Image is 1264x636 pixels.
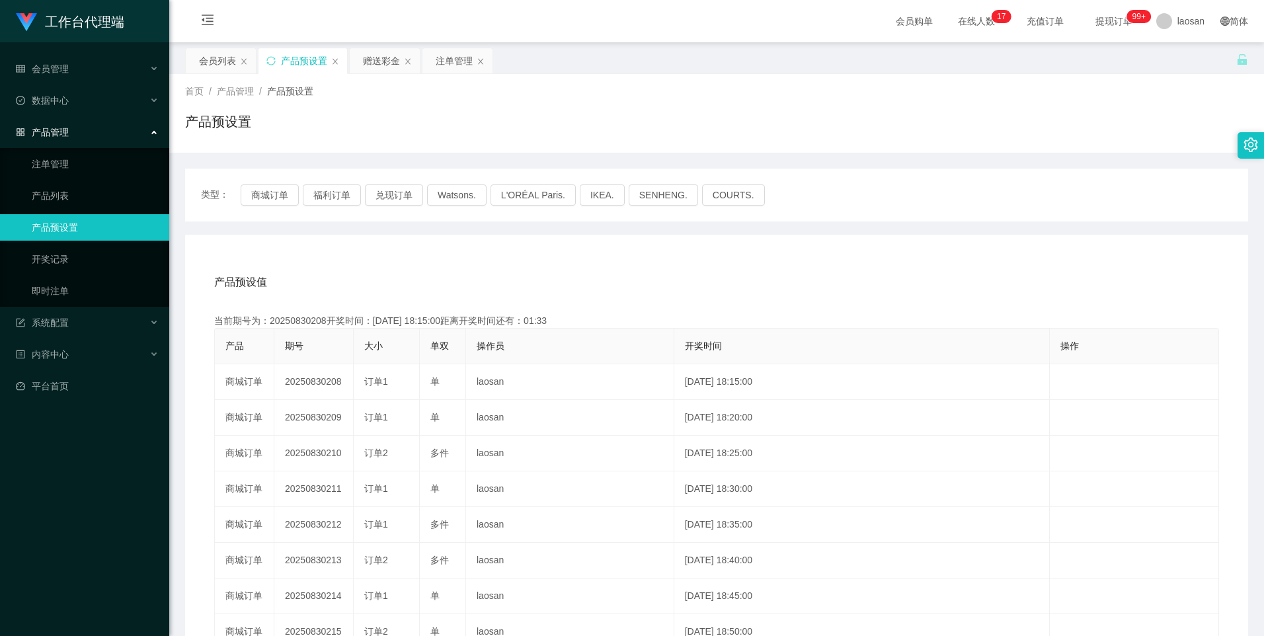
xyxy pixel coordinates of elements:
td: [DATE] 18:40:00 [674,543,1050,578]
span: 多件 [430,519,449,530]
span: 数据中心 [16,95,69,106]
span: 产品管理 [16,127,69,138]
button: COURTS. [702,184,765,206]
span: 单 [430,590,440,601]
td: [DATE] 18:15:00 [674,364,1050,400]
td: laosan [466,400,674,436]
td: [DATE] 18:30:00 [674,471,1050,507]
span: 产品预设值 [214,274,267,290]
img: logo.9652507e.png [16,13,37,32]
td: [DATE] 18:20:00 [674,400,1050,436]
td: 商城订单 [215,400,274,436]
i: 图标: setting [1244,138,1258,152]
div: 当前期号为：20250830208开奖时间：[DATE] 18:15:00距离开奖时间还有：01:33 [214,314,1219,328]
span: 会员管理 [16,63,69,74]
span: 单 [430,376,440,387]
span: 订单1 [364,519,388,530]
i: 图标: unlock [1236,54,1248,65]
span: 操作 [1060,340,1079,351]
span: 开奖时间 [685,340,722,351]
span: 单 [430,412,440,422]
td: [DATE] 18:45:00 [674,578,1050,614]
td: 商城订单 [215,543,274,578]
span: 订单1 [364,483,388,494]
button: L'ORÉAL Paris. [491,184,576,206]
span: 提现订单 [1089,17,1139,26]
td: 商城订单 [215,436,274,471]
td: laosan [466,507,674,543]
td: [DATE] 18:35:00 [674,507,1050,543]
td: 20250830214 [274,578,354,614]
p: 7 [1002,10,1006,23]
button: IKEA. [580,184,625,206]
i: 图标: check-circle-o [16,96,25,105]
span: 类型： [201,184,241,206]
sup: 17 [992,10,1011,23]
span: 系统配置 [16,317,69,328]
a: 开奖记录 [32,246,159,272]
td: 20250830208 [274,364,354,400]
div: 赠送彩金 [363,48,400,73]
span: 充值订单 [1020,17,1070,26]
td: laosan [466,364,674,400]
div: 注单管理 [436,48,473,73]
td: 商城订单 [215,471,274,507]
button: Watsons. [427,184,487,206]
td: laosan [466,471,674,507]
td: laosan [466,436,674,471]
i: 图标: close [331,58,339,65]
span: 多件 [430,448,449,458]
span: 订单2 [364,448,388,458]
i: 图标: global [1220,17,1230,26]
div: 产品预设置 [281,48,327,73]
sup: 1020 [1127,10,1151,23]
i: 图标: menu-fold [185,1,230,43]
button: SENHENG. [629,184,698,206]
a: 工作台代理端 [16,16,124,26]
h1: 产品预设置 [185,112,251,132]
i: 图标: close [404,58,412,65]
button: 商城订单 [241,184,299,206]
span: 订单2 [364,555,388,565]
span: 产品管理 [217,86,254,97]
span: 多件 [430,555,449,565]
td: 20250830211 [274,471,354,507]
div: 会员列表 [199,48,236,73]
a: 注单管理 [32,151,159,177]
span: 大小 [364,340,383,351]
td: 20250830213 [274,543,354,578]
p: 1 [997,10,1002,23]
a: 即时注单 [32,278,159,304]
span: / [259,86,262,97]
i: 图标: table [16,64,25,73]
td: [DATE] 18:25:00 [674,436,1050,471]
i: 图标: form [16,318,25,327]
span: 操作员 [477,340,504,351]
span: 产品预设置 [267,86,313,97]
span: 期号 [285,340,303,351]
a: 产品列表 [32,182,159,209]
td: 20250830209 [274,400,354,436]
td: 20250830210 [274,436,354,471]
button: 福利订单 [303,184,361,206]
td: laosan [466,578,674,614]
i: 图标: profile [16,350,25,359]
span: 产品 [225,340,244,351]
i: 图标: appstore-o [16,128,25,137]
td: 20250830212 [274,507,354,543]
button: 兑现订单 [365,184,423,206]
td: 商城订单 [215,364,274,400]
span: 内容中心 [16,349,69,360]
span: 单双 [430,340,449,351]
td: laosan [466,543,674,578]
span: 首页 [185,86,204,97]
td: 商城订单 [215,578,274,614]
i: 图标: close [240,58,248,65]
td: 商城订单 [215,507,274,543]
a: 产品预设置 [32,214,159,241]
span: 订单1 [364,412,388,422]
h1: 工作台代理端 [45,1,124,43]
i: 图标: close [477,58,485,65]
span: 订单1 [364,590,388,601]
a: 图标: dashboard平台首页 [16,373,159,399]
